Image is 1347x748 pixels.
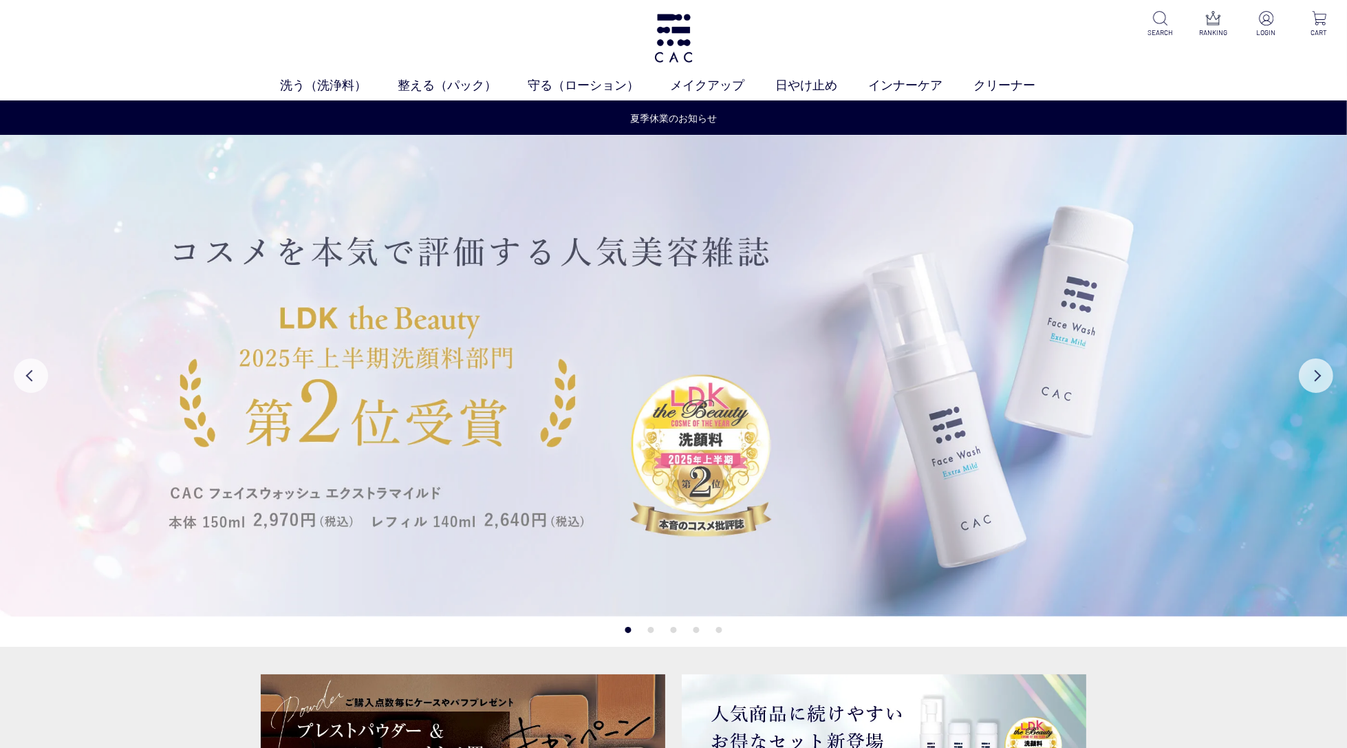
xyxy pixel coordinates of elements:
[1302,11,1336,38] a: CART
[1299,359,1333,393] button: Next
[974,76,1067,95] a: クリーナー
[630,111,717,126] a: 夏季休業のお知らせ
[1249,11,1283,38] a: LOGIN
[625,627,632,633] button: 1 of 5
[1196,11,1230,38] a: RANKING
[671,76,776,95] a: メイクアップ
[1143,28,1177,38] p: SEARCH
[1249,28,1283,38] p: LOGIN
[14,359,48,393] button: Previous
[648,627,654,633] button: 2 of 5
[671,627,677,633] button: 3 of 5
[652,14,696,63] img: logo
[1143,11,1177,38] a: SEARCH
[693,627,700,633] button: 4 of 5
[1196,28,1230,38] p: RANKING
[776,76,869,95] a: 日やけ止め
[281,76,398,95] a: 洗う（洗浄料）
[869,76,974,95] a: インナーケア
[528,76,671,95] a: 守る（ローション）
[398,76,528,95] a: 整える（パック）
[1302,28,1336,38] p: CART
[716,627,722,633] button: 5 of 5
